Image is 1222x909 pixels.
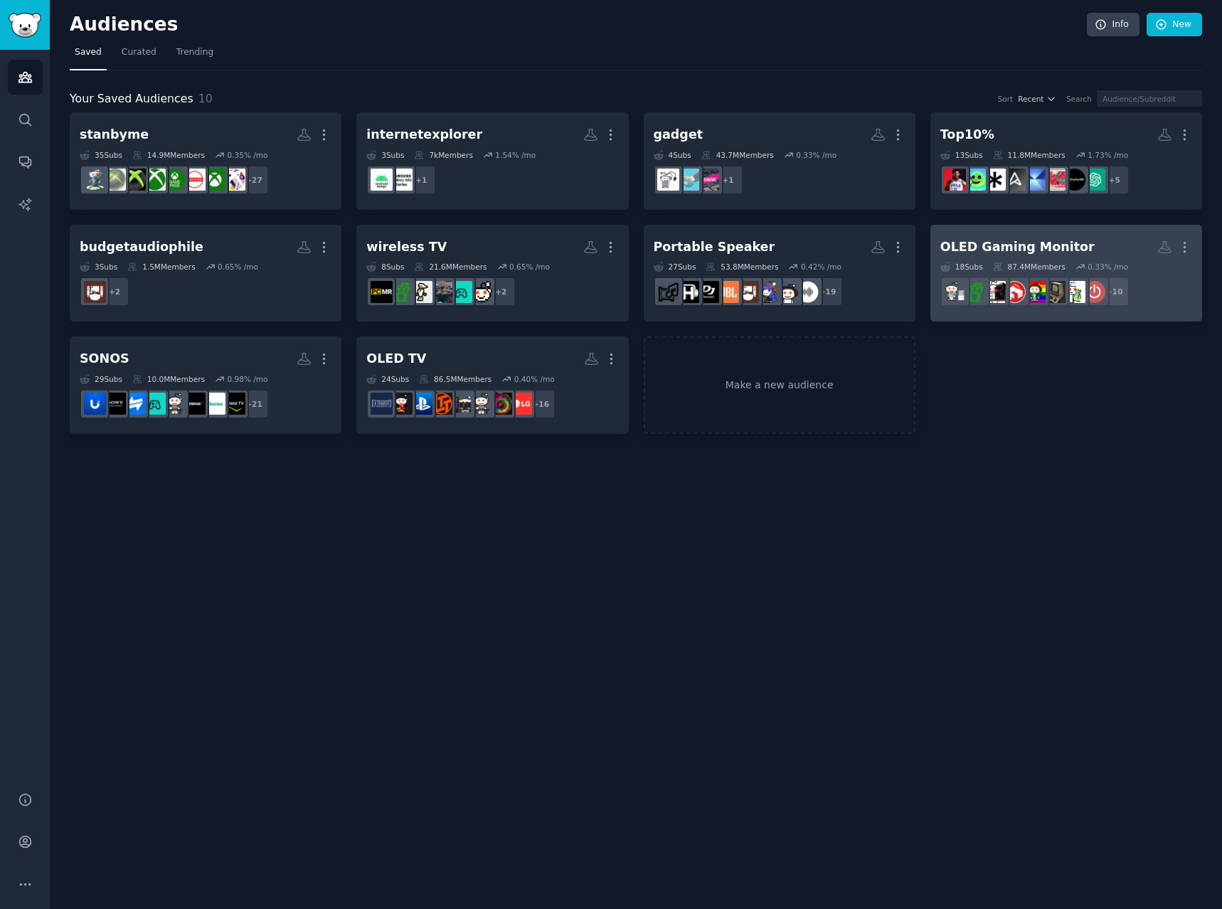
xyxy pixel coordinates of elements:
[490,393,512,415] img: Damnthatsinteresting
[940,238,1095,256] div: OLED Gaming Monitor
[717,281,739,303] img: JBL
[239,389,269,419] div: + 21
[70,14,1087,36] h2: Audiences
[390,169,413,191] img: GalaxyA50
[1083,169,1105,191] img: ChatGPT
[697,169,719,191] img: technews
[371,281,393,303] img: pcmasterrace
[1024,169,1046,191] img: samsung
[406,165,436,195] div: + 1
[697,281,719,303] img: PioneerDJ
[366,374,409,384] div: 24 Sub s
[1018,94,1056,104] button: Recent
[70,336,341,434] a: SONOS29Subs10.0MMembers0.98% /mo+21ShieldAndroidTVHisensebosetechsupportOLED_Gaminghardwareswapbr...
[984,169,1006,191] img: snowpeak
[132,150,205,160] div: 14.9M Members
[144,393,166,415] img: OLED_Gaming
[227,150,267,160] div: 0.35 % /mo
[366,150,404,160] div: 3 Sub s
[176,46,213,59] span: Trending
[75,46,102,59] span: Saved
[657,169,679,191] img: gadgets
[70,41,107,70] a: Saved
[410,393,432,415] img: playstation
[80,238,203,256] div: budgetaudiophile
[654,150,691,160] div: 4 Sub s
[70,225,341,322] a: budgetaudiophile3Subs1.5MMembers0.65% /mo+2hometheater
[998,94,1014,104] div: Sort
[654,262,696,272] div: 27 Sub s
[366,350,426,368] div: OLED TV
[964,281,986,303] img: battlestations
[801,262,841,272] div: 0.42 % /mo
[1004,169,1026,191] img: ASUS
[198,92,213,105] span: 10
[944,281,966,303] img: buildapc
[203,169,225,191] img: xboxone
[657,281,679,303] img: AVexchange
[796,150,836,160] div: 0.33 % /mo
[80,262,117,272] div: 3 Sub s
[410,281,432,303] img: pcsetup
[366,238,447,256] div: wireless TV
[1097,90,1202,107] input: Audience/Subreddit
[184,169,206,191] img: XboxSeriesX
[1018,94,1043,104] span: Recent
[84,169,106,191] img: XboxSupport
[654,126,703,144] div: gadget
[470,393,492,415] img: techsupport
[797,281,819,303] img: audio
[514,374,555,384] div: 0.40 % /mo
[84,393,106,415] img: Ubiquiti
[706,262,778,272] div: 53.8M Members
[227,374,267,384] div: 0.98 % /mo
[450,393,472,415] img: pcgaming
[930,112,1202,210] a: Top10%13Subs11.8MMembers1.73% /mo+5ChatGPTStanbyMETheFramesamsungASUSsnowpeakhobbygamedevNBALive_...
[470,281,492,303] img: gamecollecting
[70,112,341,210] a: stanbyme35Subs14.9MMembers0.35% /mo+27XboxSeriesSxboxoneXboxSeriesXXboxGamePassXboxGamersxboxxbox...
[495,150,536,160] div: 1.54 % /mo
[366,126,482,144] div: internetexplorer
[644,112,915,210] a: gadget4Subs43.7MMembers0.33% /mo+1technewstechnologygadgets
[144,169,166,191] img: XboxGamers
[526,389,556,419] div: + 16
[414,262,487,272] div: 21.6M Members
[940,262,983,272] div: 18 Sub s
[100,277,129,307] div: + 2
[171,41,218,70] a: Trending
[1004,281,1026,303] img: desksetup
[223,393,245,415] img: ShieldAndroidTV
[122,46,156,59] span: Curated
[654,238,775,256] div: Portable Speaker
[223,169,245,191] img: XboxSeriesS
[390,281,413,303] img: battlestations
[84,281,106,303] img: hometheater
[80,350,129,368] div: SONOS
[70,90,193,108] span: Your Saved Audiences
[701,150,774,160] div: 43.7M Members
[419,374,492,384] div: 86.5M Members
[203,393,225,415] img: Hisense
[164,393,186,415] img: techsupport
[356,225,628,322] a: wireless TV8Subs21.6MMembers0.65% /mo+2gamecollectinggamingsetupsgameroomspcsetupbattlestationspc...
[777,281,799,303] img: headphones
[1100,277,1130,307] div: + 10
[737,281,759,303] img: hometheater
[757,281,779,303] img: HeadphoneAdvice
[132,374,205,384] div: 10.0M Members
[218,262,258,272] div: 0.65 % /mo
[371,393,393,415] img: ultrawidemasterrace
[509,262,550,272] div: 0.65 % /mo
[124,169,146,191] img: xbox
[993,262,1066,272] div: 87.4M Members
[450,281,472,303] img: gamingsetups
[940,126,994,144] div: Top10%
[644,336,915,434] a: Make a new audience
[390,393,413,415] img: Costco
[984,281,1006,303] img: PcBuild
[993,150,1066,160] div: 11.8M Members
[813,277,843,307] div: + 19
[1087,13,1139,37] a: Info
[104,169,126,191] img: xbox360
[366,262,404,272] div: 8 Sub s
